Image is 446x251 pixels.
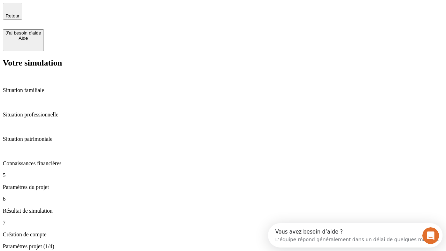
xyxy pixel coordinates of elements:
[3,220,443,226] p: 7
[3,87,443,93] p: Situation familiale
[3,243,443,250] p: Paramètres projet (1/4)
[3,112,443,118] p: Situation professionnelle
[7,12,171,19] div: L’équipe répond généralement dans un délai de quelques minutes.
[3,3,192,22] div: Ouvrir le Messenger Intercom
[422,227,439,244] iframe: Intercom live chat
[7,6,171,12] div: Vous avez besoin d’aide ?
[6,36,41,41] div: Aide
[3,231,443,238] p: Création de compte
[3,172,443,178] p: 5
[3,160,443,167] p: Connaissances financières
[3,184,443,190] p: Paramètres du projet
[3,136,443,142] p: Situation patrimoniale
[3,196,443,202] p: 6
[3,58,443,68] h2: Votre simulation
[268,223,443,248] iframe: Intercom live chat discovery launcher
[3,208,443,214] p: Résultat de simulation
[6,30,41,36] div: J’ai besoin d'aide
[6,13,20,18] span: Retour
[3,3,22,20] button: Retour
[3,29,44,51] button: J’ai besoin d'aideAide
